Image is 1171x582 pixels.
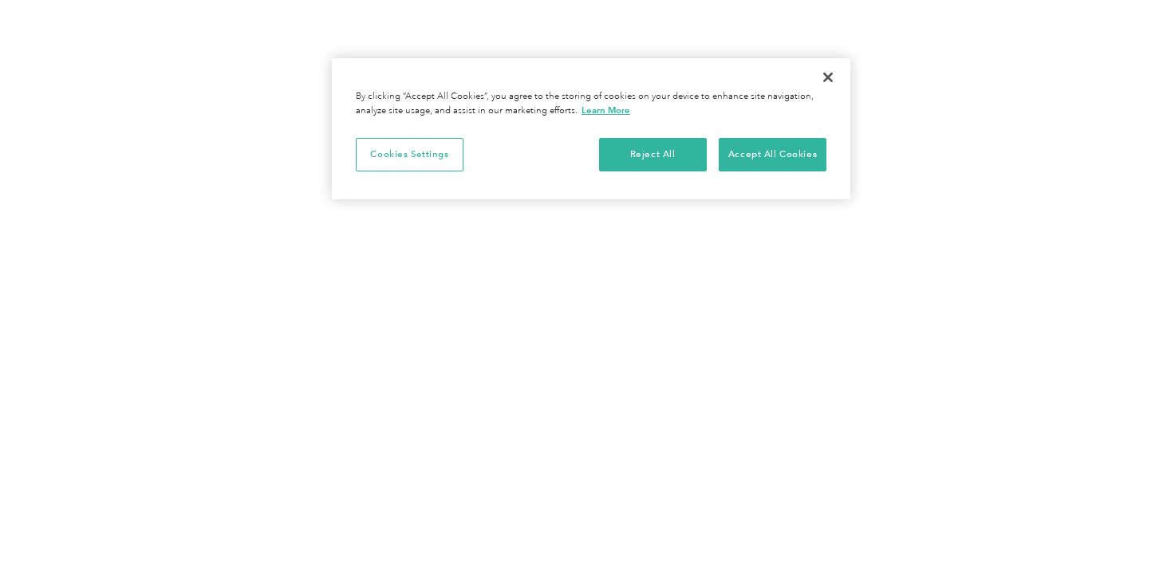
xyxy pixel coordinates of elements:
div: By clicking “Accept All Cookies”, you agree to the storing of cookies on your device to enhance s... [356,90,826,118]
div: Cookie banner [332,58,850,199]
button: Close [810,60,846,95]
button: Accept All Cookies [719,138,826,171]
button: Reject All [599,138,707,171]
button: Cookies Settings [356,138,463,171]
div: Privacy [332,58,850,199]
a: More information about your privacy, opens in a new tab [582,104,630,116]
